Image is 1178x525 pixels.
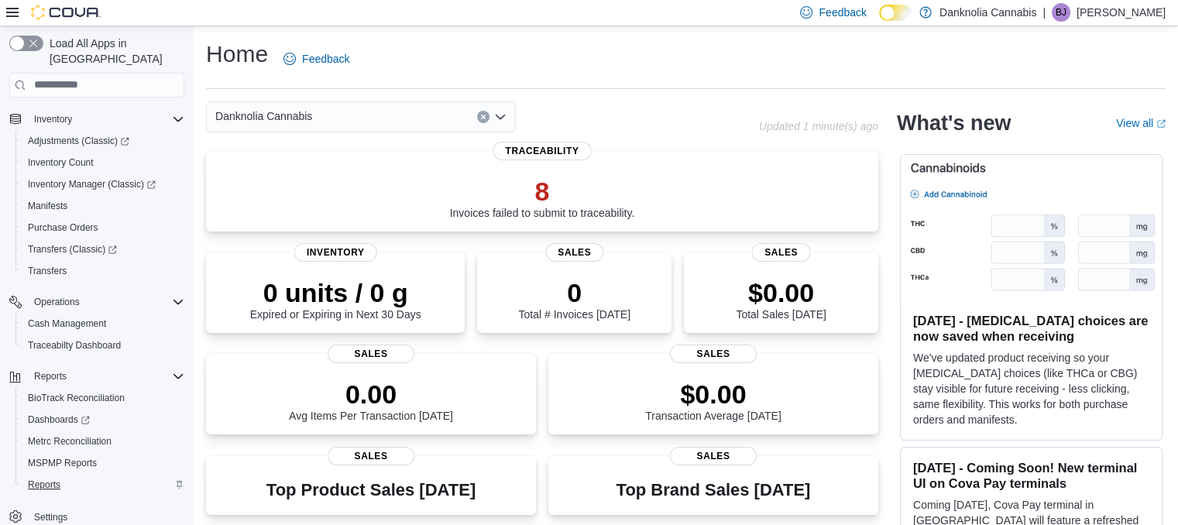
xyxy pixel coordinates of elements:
h3: Top Product Sales [DATE] [266,481,476,499]
button: Inventory Count [15,152,191,173]
button: Traceabilty Dashboard [15,335,191,356]
span: Transfers [28,265,67,277]
div: Total # Invoices [DATE] [518,277,630,321]
span: Inventory Manager (Classic) [22,175,184,194]
button: MSPMP Reports [15,452,191,474]
span: BioTrack Reconciliation [28,392,125,404]
span: MSPMP Reports [28,457,97,469]
div: Barbara Jobat [1052,3,1070,22]
button: Inventory [28,110,78,129]
span: Operations [34,296,80,308]
a: Dashboards [22,410,96,429]
span: Settings [34,511,67,523]
a: Adjustments (Classic) [22,132,136,150]
span: Manifests [28,200,67,212]
p: 0.00 [289,379,453,410]
span: Adjustments (Classic) [28,135,129,147]
span: Dark Mode [879,21,880,22]
span: Metrc Reconciliation [28,435,112,448]
p: $0.00 [645,379,781,410]
div: Invoices failed to submit to traceability. [450,176,635,219]
span: Inventory [34,113,72,125]
p: Danknolia Cannabis [939,3,1036,22]
p: [PERSON_NAME] [1077,3,1166,22]
a: MSPMP Reports [22,454,103,472]
span: Inventory [294,243,377,262]
img: Cova [31,5,101,20]
span: Dashboards [22,410,184,429]
a: Cash Management [22,314,112,333]
p: Updated 1 minute(s) ago [759,120,878,132]
span: Traceabilty Dashboard [28,339,121,352]
span: Dashboards [28,413,90,426]
h3: [DATE] - [MEDICAL_DATA] choices are now saved when receiving [913,313,1149,344]
button: Open list of options [494,111,507,123]
svg: External link [1156,119,1166,129]
button: Reports [15,474,191,496]
span: Transfers (Classic) [22,240,184,259]
span: Inventory Count [28,156,94,169]
span: Cash Management [22,314,184,333]
button: Metrc Reconciliation [15,431,191,452]
span: Cash Management [28,317,106,330]
h2: What's new [897,111,1011,136]
span: Traceability [493,142,591,160]
span: Metrc Reconciliation [22,432,184,451]
a: Inventory Manager (Classic) [22,175,162,194]
span: Sales [328,345,414,363]
h3: Top Brand Sales [DATE] [616,481,811,499]
button: Cash Management [15,313,191,335]
button: Reports [3,365,191,387]
span: BJ [1056,3,1066,22]
a: View allExternal link [1116,117,1166,129]
button: Operations [3,291,191,313]
h1: Home [206,39,268,70]
a: Traceabilty Dashboard [22,336,127,355]
a: Transfers [22,262,73,280]
p: 8 [450,176,635,207]
span: Feedback [819,5,866,20]
button: Manifests [15,195,191,217]
span: Reports [28,479,60,491]
button: Operations [28,293,86,311]
p: $0.00 [736,277,826,308]
span: Inventory Manager (Classic) [28,178,156,190]
button: Reports [28,367,73,386]
div: Expired or Expiring in Next 30 Days [250,277,421,321]
a: Transfers (Classic) [22,240,123,259]
div: Transaction Average [DATE] [645,379,781,422]
a: Purchase Orders [22,218,105,237]
div: Avg Items Per Transaction [DATE] [289,379,453,422]
span: Reports [34,370,67,383]
div: Total Sales [DATE] [736,277,826,321]
a: Adjustments (Classic) [15,130,191,152]
span: Feedback [302,51,349,67]
span: Traceabilty Dashboard [22,336,184,355]
button: Transfers [15,260,191,282]
span: Sales [328,447,414,465]
span: Operations [28,293,184,311]
a: Manifests [22,197,74,215]
a: Dashboards [15,409,191,431]
span: Load All Apps in [GEOGRAPHIC_DATA] [43,36,184,67]
p: 0 units / 0 g [250,277,421,308]
span: Sales [670,447,757,465]
a: Reports [22,475,67,494]
button: BioTrack Reconciliation [15,387,191,409]
a: BioTrack Reconciliation [22,389,131,407]
span: Sales [545,243,603,262]
span: Sales [752,243,810,262]
span: Inventory [28,110,184,129]
button: Clear input [477,111,489,123]
span: BioTrack Reconciliation [22,389,184,407]
span: Purchase Orders [22,218,184,237]
p: | [1042,3,1046,22]
a: Inventory Manager (Classic) [15,173,191,195]
h3: [DATE] - Coming Soon! New terminal UI on Cova Pay terminals [913,460,1149,491]
span: MSPMP Reports [22,454,184,472]
button: Purchase Orders [15,217,191,238]
a: Feedback [277,43,355,74]
p: 0 [518,277,630,308]
span: Inventory Count [22,153,184,172]
span: Danknolia Cannabis [215,107,312,125]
